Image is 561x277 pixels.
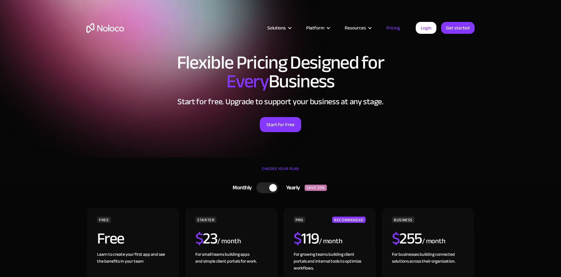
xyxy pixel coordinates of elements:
div: CHOOSE YOUR PLAN [86,164,475,180]
h1: Flexible Pricing Designed for Business [86,53,475,91]
div: Resources [337,24,378,32]
a: home [86,23,124,33]
span: Every [226,64,269,99]
h2: Free [97,231,124,246]
div: FREE [97,217,111,223]
h2: Start for free. Upgrade to support your business at any stage. [86,97,475,106]
span: $ [195,224,203,253]
div: Platform [298,24,337,32]
div: / month [217,236,241,246]
a: Login [416,22,436,34]
div: Solutions [267,24,286,32]
div: / month [422,236,445,246]
div: PRO [294,217,305,223]
a: Start for Free [260,117,301,132]
div: BUSINESS [392,217,414,223]
h2: 119 [294,231,319,246]
div: Resources [345,24,366,32]
div: / month [319,236,342,246]
div: RECOMMENDED [332,217,366,223]
a: Pricing [378,24,408,32]
div: Yearly [278,183,305,192]
div: Platform [306,24,324,32]
div: Monthly [225,183,256,192]
span: $ [294,224,301,253]
div: SAVE 20% [305,185,327,191]
span: $ [392,224,400,253]
h2: 23 [195,231,218,246]
a: Get started [441,22,475,34]
h2: 255 [392,231,422,246]
div: STARTER [195,217,216,223]
div: Solutions [260,24,298,32]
